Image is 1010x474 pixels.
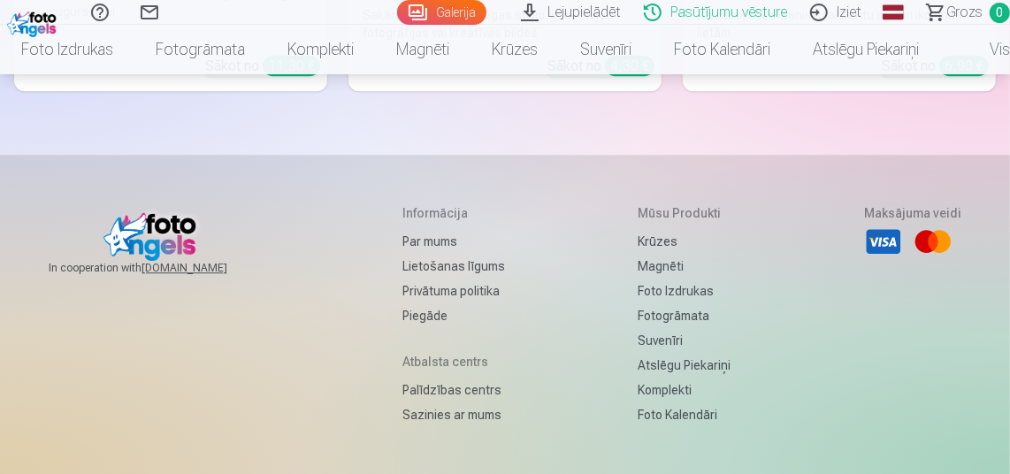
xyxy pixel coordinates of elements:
a: Piegāde [402,303,505,328]
h5: Atbalsta centrs [402,353,505,371]
a: Suvenīri [559,25,653,74]
a: Atslēgu piekariņi [792,25,940,74]
a: Atslēgu piekariņi [639,353,731,378]
a: [DOMAIN_NAME] [142,261,270,275]
a: Komplekti [639,378,731,402]
div: 11,30 € [263,56,320,76]
a: Foto izdrukas [639,279,731,303]
div: 6,90 € [939,56,989,76]
a: Fotogrāmata [639,303,731,328]
a: Komplekti [266,25,375,74]
a: Fotogrāmata [134,25,266,74]
a: Krūzes [639,229,731,254]
a: Lietošanas līgums [402,254,505,279]
a: Magnēti [639,254,731,279]
a: Foto kalendāri [653,25,792,74]
span: In cooperation with [49,261,270,275]
h5: Informācija [402,204,505,222]
span: 0 [990,3,1010,23]
a: Magnēti [375,25,471,74]
a: Palīdzības centrs [402,378,505,402]
li: Mastercard [914,222,953,261]
a: Foto kalendāri [639,402,731,427]
a: Krūzes [471,25,559,74]
img: /fa1 [7,7,61,37]
h5: Maksājuma veidi [864,204,961,222]
a: Privātuma politika [402,279,505,303]
li: Visa [864,222,903,261]
h5: Mūsu produkti [639,204,731,222]
span: Grozs [946,2,983,23]
div: 4,30 € [605,56,654,76]
a: Suvenīri [639,328,731,353]
a: Par mums [402,229,505,254]
a: Sazinies ar mums [402,402,505,427]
